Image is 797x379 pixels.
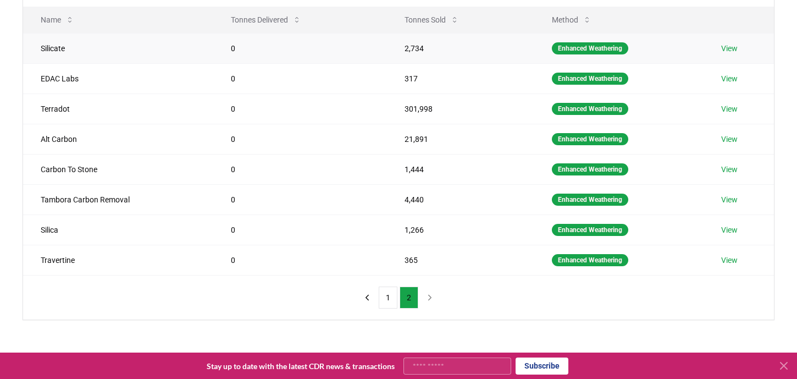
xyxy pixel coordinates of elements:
[23,215,213,245] td: Silica
[387,33,534,63] td: 2,734
[721,134,738,145] a: View
[387,94,534,124] td: 301,998
[213,184,387,215] td: 0
[23,245,213,275] td: Travertine
[23,184,213,215] td: Tambora Carbon Removal
[387,154,534,184] td: 1,444
[358,287,377,309] button: previous page
[552,133,628,145] div: Enhanced Weathering
[543,9,600,31] button: Method
[213,245,387,275] td: 0
[552,73,628,85] div: Enhanced Weathering
[387,63,534,94] td: 317
[721,164,738,175] a: View
[32,9,83,31] button: Name
[552,194,628,206] div: Enhanced Weathering
[213,94,387,124] td: 0
[387,124,534,154] td: 21,891
[213,215,387,245] td: 0
[379,287,397,309] button: 1
[721,73,738,84] a: View
[23,124,213,154] td: Alt Carbon
[213,154,387,184] td: 0
[213,63,387,94] td: 0
[552,224,628,236] div: Enhanced Weathering
[387,184,534,215] td: 4,440
[23,94,213,124] td: Terradot
[387,245,534,275] td: 365
[552,103,628,115] div: Enhanced Weathering
[213,124,387,154] td: 0
[213,33,387,63] td: 0
[721,255,738,266] a: View
[387,215,534,245] td: 1,266
[222,9,310,31] button: Tonnes Delivered
[721,194,738,205] a: View
[721,103,738,114] a: View
[721,43,738,54] a: View
[552,163,628,175] div: Enhanced Weathering
[23,154,213,184] td: Carbon To Stone
[23,63,213,94] td: EDAC Labs
[552,254,628,266] div: Enhanced Weathering
[400,287,418,309] button: 2
[721,224,738,235] a: View
[552,42,628,54] div: Enhanced Weathering
[396,9,468,31] button: Tonnes Sold
[23,33,213,63] td: Silicate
